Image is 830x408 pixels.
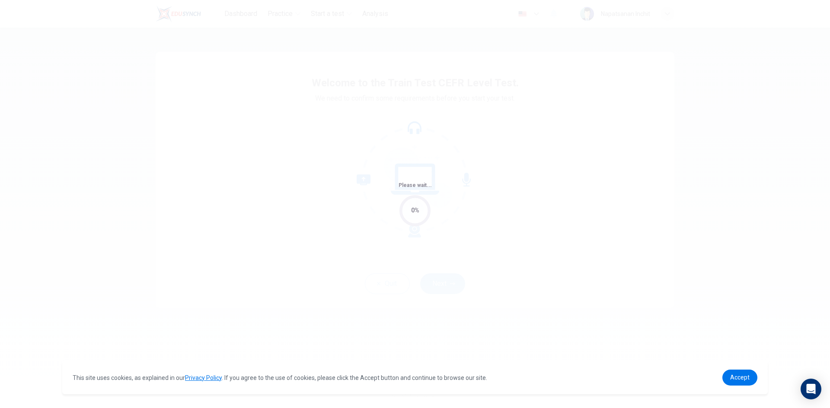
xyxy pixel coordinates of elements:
[722,370,757,386] a: dismiss cookie message
[411,206,419,215] div: 0%
[73,374,487,381] span: This site uses cookies, as explained in our . If you agree to the use of cookies, please click th...
[62,361,768,394] div: cookieconsent
[730,374,750,381] span: Accept
[185,374,222,381] a: Privacy Policy
[399,182,432,188] span: Please wait...
[801,379,821,399] div: Open Intercom Messenger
